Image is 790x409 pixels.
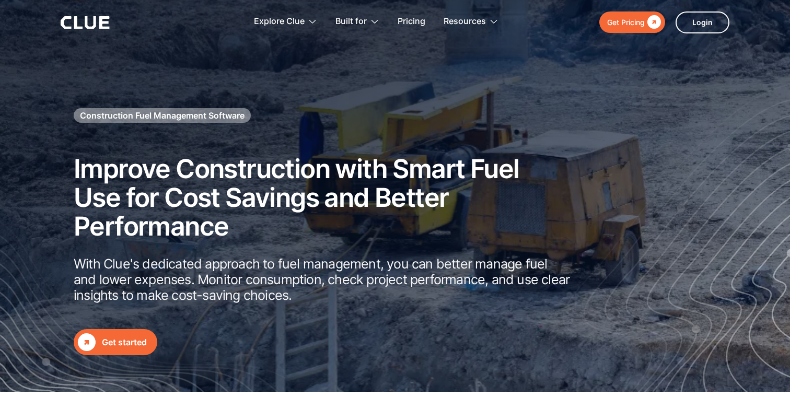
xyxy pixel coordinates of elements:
[335,5,367,38] div: Built for
[398,5,425,38] a: Pricing
[607,16,645,29] div: Get Pricing
[74,155,570,241] h2: Improve Construction with Smart Fuel Use for Cost Savings and Better Performance
[254,5,317,38] div: Explore Clue
[559,82,790,392] img: Construction fleet management software
[102,336,147,349] div: Get started
[335,5,379,38] div: Built for
[78,333,96,351] div: 
[645,16,661,29] div: 
[74,329,157,355] a: Get started
[444,5,498,38] div: Resources
[80,110,245,121] h1: Construction Fuel Management Software
[74,256,570,303] p: With Clue's dedicated approach to fuel management, you can better manage fuel and lower expenses....
[599,11,665,33] a: Get Pricing
[676,11,729,33] a: Login
[444,5,486,38] div: Resources
[254,5,305,38] div: Explore Clue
